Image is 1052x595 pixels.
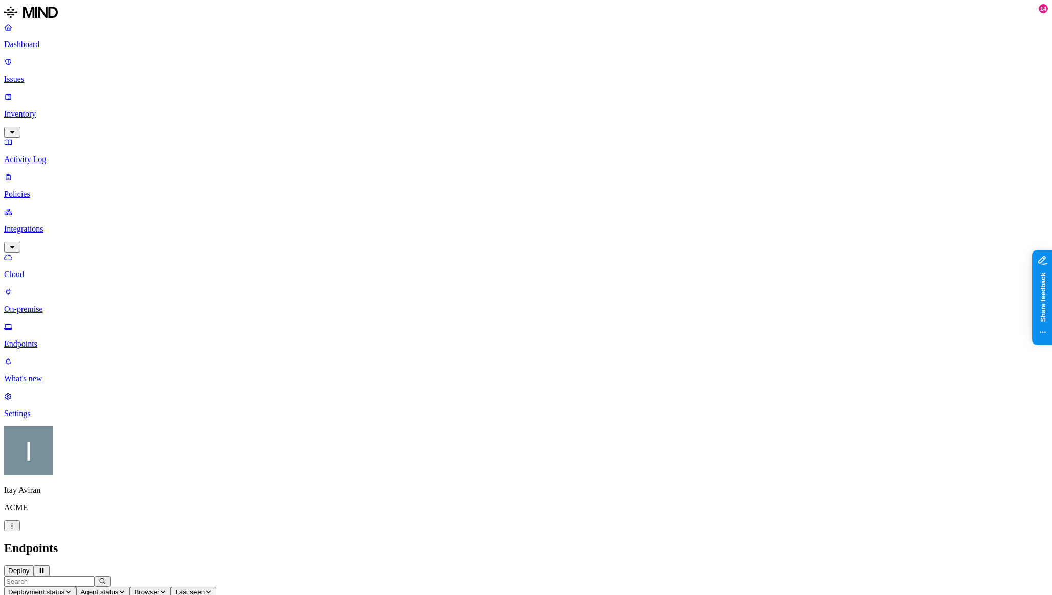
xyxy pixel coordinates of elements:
img: MIND [4,4,58,20]
a: Dashboard [4,22,1048,49]
a: On-premise [4,287,1048,314]
a: Policies [4,172,1048,199]
a: What's new [4,357,1048,383]
a: Endpoints [4,322,1048,349]
p: Inventory [4,109,1048,119]
a: Issues [4,57,1048,84]
p: Cloud [4,270,1048,279]
img: Itay Aviran [4,426,53,475]
a: MIND [4,4,1048,22]
a: Activity Log [4,138,1048,164]
p: Issues [4,75,1048,84]
a: Cloud [4,253,1048,279]
p: ACME [4,503,1048,512]
a: Settings [4,392,1048,418]
h2: Endpoints [4,541,1048,555]
p: Policies [4,190,1048,199]
p: Endpoints [4,339,1048,349]
button: Deploy [4,565,34,576]
input: Search [4,576,95,587]
p: Dashboard [4,40,1048,49]
div: 14 [1039,4,1048,13]
p: Activity Log [4,155,1048,164]
p: What's new [4,374,1048,383]
a: Inventory [4,92,1048,136]
p: On-premise [4,305,1048,314]
p: Settings [4,409,1048,418]
a: Integrations [4,207,1048,251]
p: Integrations [4,224,1048,234]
